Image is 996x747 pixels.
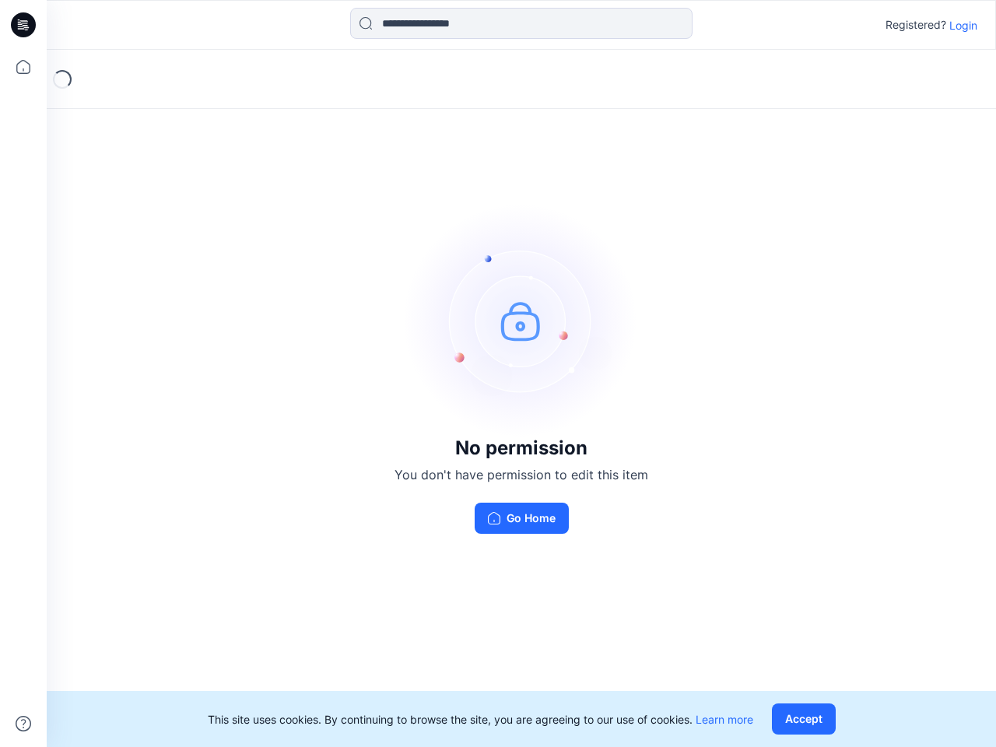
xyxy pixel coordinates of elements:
[696,713,753,726] a: Learn more
[949,17,977,33] p: Login
[772,703,836,735] button: Accept
[886,16,946,34] p: Registered?
[208,711,753,728] p: This site uses cookies. By continuing to browse the site, you are agreeing to our use of cookies.
[405,204,638,437] img: no-perm.svg
[395,465,648,484] p: You don't have permission to edit this item
[395,437,648,459] h3: No permission
[475,503,569,534] button: Go Home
